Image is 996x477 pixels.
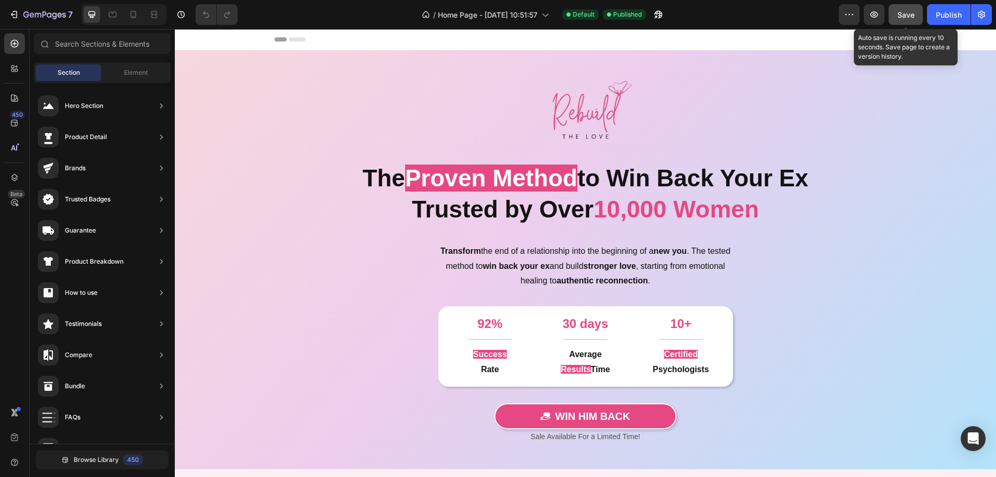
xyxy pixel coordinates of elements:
strong: authentic reconnection [382,247,473,256]
h2: 30 days [367,285,454,304]
img: gempages_578279253586478021-5daa67ba-6171-4cec-8da8-8df9d55bfe2b.png [320,42,501,133]
strong: stronger love [409,233,461,241]
div: Guarantee [65,225,96,236]
p: Win Him Back [380,378,455,397]
p: Sale Available For a Limited Time! [1,401,820,414]
div: Social Proof [65,443,101,454]
div: Beta [8,190,25,198]
a: Win Him Back [320,374,501,400]
input: Search Sections & Elements [34,33,171,54]
div: Brands [65,163,86,173]
button: 7 [4,4,77,25]
iframe: Design area [175,29,996,477]
span: Published [613,10,642,19]
span: Home Page - [DATE] 10:51:57 [438,9,537,20]
div: How to use [65,288,98,298]
div: Hero Section [65,101,103,111]
h2: The to Win Back Your Ex Trusted by Over [108,133,714,197]
div: Bundle [65,381,85,391]
button: Publish [927,4,971,25]
div: Publish [936,9,962,20]
p: the end of a relationship into the beginning of a . The tested method to and build , starting fro... [260,215,561,260]
div: 450 [123,455,143,465]
p: Average [368,318,453,333]
div: FAQs [65,412,80,423]
strong: new you [479,217,512,226]
span: Success [298,321,332,330]
div: Compare [65,350,92,360]
div: Product Detail [65,132,107,142]
div: Open Intercom Messenger [961,426,986,451]
span: Save [897,10,915,19]
p: Time [368,333,453,348]
strong: win back your ex [308,233,375,241]
span: 10,000 Women [419,167,584,194]
div: 450 [10,111,25,119]
h2: 10+ [463,285,550,304]
p: 7 [68,8,73,21]
h2: 92% [272,285,359,304]
span: Default [573,10,594,19]
span: Results [386,336,416,345]
button: Browse Library450 [36,451,169,469]
p: Rate [273,333,358,348]
div: Trusted Badges [65,194,110,205]
span: Proven Method [230,135,403,162]
span: Certified [489,321,523,330]
div: Undo/Redo [196,4,238,25]
span: Browse Library [74,455,119,465]
span: Element [124,68,148,77]
div: Product Breakdown [65,256,123,267]
p: Psychologists [464,333,549,348]
strong: Transform [266,217,306,226]
button: Save [889,4,923,25]
span: Section [58,68,80,77]
div: Testimonials [65,319,102,329]
span: / [433,9,436,20]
